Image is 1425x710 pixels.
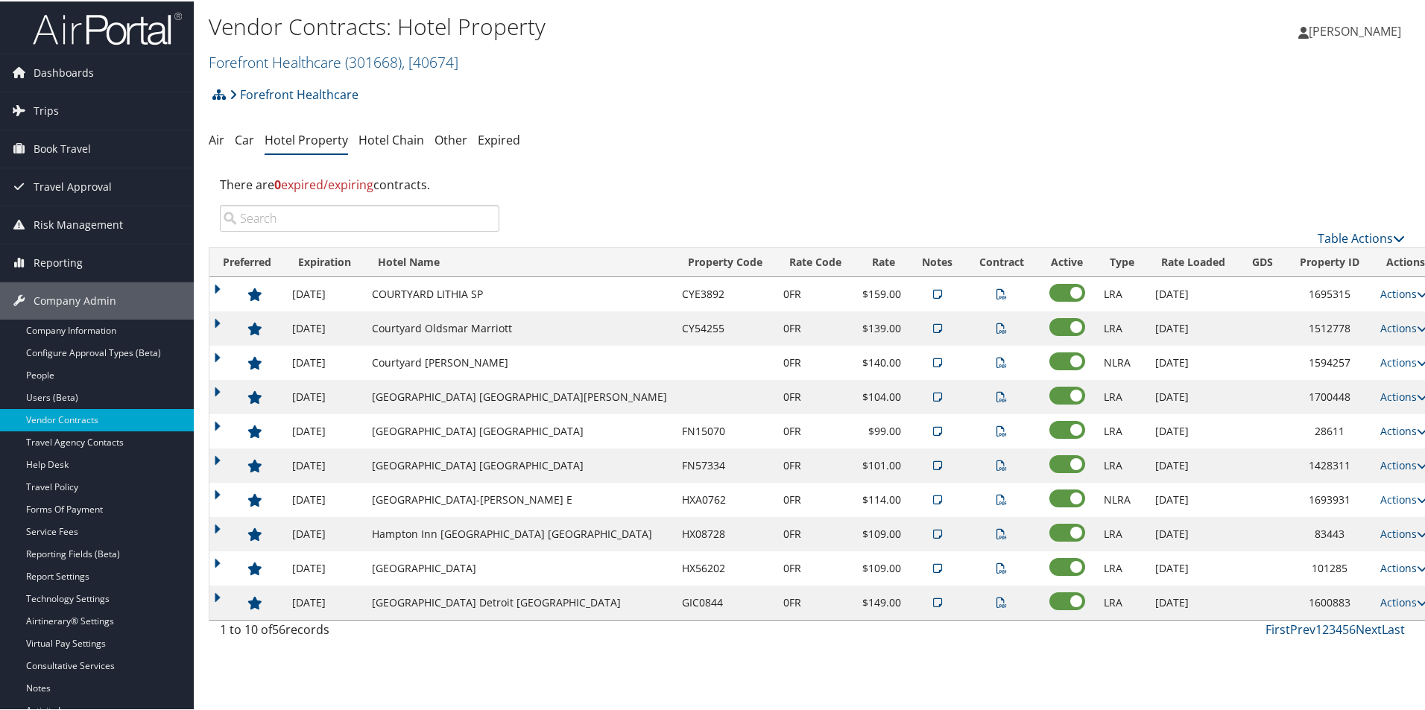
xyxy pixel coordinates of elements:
td: 83443 [1286,516,1373,550]
a: Next [1356,620,1382,636]
a: 4 [1336,620,1342,636]
td: 0FR [776,584,855,618]
span: Reporting [34,243,83,280]
a: 2 [1322,620,1329,636]
td: LRA [1096,584,1148,618]
th: Property Code: activate to sort column ascending [674,247,776,276]
td: [DATE] [285,550,364,584]
td: LRA [1096,516,1148,550]
a: Forefront Healthcare [209,51,458,71]
td: FN57334 [674,447,776,481]
td: 1695315 [1286,276,1373,310]
td: [GEOGRAPHIC_DATA] Detroit [GEOGRAPHIC_DATA] [364,584,674,618]
td: [DATE] [1148,584,1239,618]
input: Search [220,203,499,230]
div: 1 to 10 of records [220,619,499,644]
td: [DATE] [1148,378,1239,413]
td: $159.00 [855,276,909,310]
a: Other [435,130,467,147]
td: NLRA [1096,344,1148,378]
a: Forefront Healthcare [230,78,358,108]
a: Expired [478,130,520,147]
th: Type: activate to sort column ascending [1096,247,1148,276]
td: [DATE] [285,310,364,344]
th: GDS: activate to sort column ascending [1239,247,1286,276]
th: Rate Code: activate to sort column ascending [776,247,855,276]
td: 0FR [776,310,855,344]
td: $109.00 [855,516,909,550]
td: CY54255 [674,310,776,344]
td: 101285 [1286,550,1373,584]
td: $149.00 [855,584,909,618]
span: Trips [34,91,59,128]
td: [DATE] [1148,344,1239,378]
td: [GEOGRAPHIC_DATA] [364,550,674,584]
th: Rate: activate to sort column ascending [855,247,909,276]
div: There are contracts. [209,163,1416,203]
td: GIC0844 [674,584,776,618]
td: 1594257 [1286,344,1373,378]
a: Air [209,130,224,147]
td: 0FR [776,481,855,516]
td: Courtyard Oldsmar Marriott [364,310,674,344]
th: Property ID: activate to sort column ascending [1286,247,1373,276]
td: LRA [1096,276,1148,310]
td: [DATE] [285,481,364,516]
td: 0FR [776,516,855,550]
span: expired/expiring [274,175,373,191]
td: [DATE] [285,276,364,310]
td: LRA [1096,378,1148,413]
td: [DATE] [285,516,364,550]
a: Last [1382,620,1405,636]
td: $139.00 [855,310,909,344]
td: Courtyard [PERSON_NAME] [364,344,674,378]
td: 0FR [776,276,855,310]
a: Table Actions [1318,229,1405,245]
span: , [ 40674 ] [402,51,458,71]
td: 0FR [776,550,855,584]
td: $109.00 [855,550,909,584]
th: Contract: activate to sort column ascending [966,247,1037,276]
a: 6 [1349,620,1356,636]
th: Notes: activate to sort column ascending [909,247,966,276]
td: 0FR [776,378,855,413]
td: [DATE] [1148,516,1239,550]
a: Hotel Property [265,130,348,147]
td: $114.00 [855,481,909,516]
a: First [1266,620,1290,636]
span: ( 301668 ) [345,51,402,71]
th: Hotel Name: activate to sort column ascending [364,247,674,276]
td: [DATE] [285,378,364,413]
td: [GEOGRAPHIC_DATA]-[PERSON_NAME] E [364,481,674,516]
td: [GEOGRAPHIC_DATA] [GEOGRAPHIC_DATA] [364,413,674,447]
td: 0FR [776,447,855,481]
td: 0FR [776,344,855,378]
td: [DATE] [1148,481,1239,516]
td: [DATE] [1148,447,1239,481]
a: Prev [1290,620,1315,636]
a: 5 [1342,620,1349,636]
img: airportal-logo.png [33,10,182,45]
td: HXA0762 [674,481,776,516]
td: 1512778 [1286,310,1373,344]
th: Preferred: activate to sort column ascending [209,247,285,276]
td: [DATE] [1148,276,1239,310]
td: NLRA [1096,481,1148,516]
a: [PERSON_NAME] [1298,7,1416,52]
td: [DATE] [285,344,364,378]
span: [PERSON_NAME] [1309,22,1401,38]
td: [GEOGRAPHIC_DATA] [GEOGRAPHIC_DATA] [364,447,674,481]
td: LRA [1096,447,1148,481]
td: 1693931 [1286,481,1373,516]
a: 3 [1329,620,1336,636]
td: $140.00 [855,344,909,378]
td: HX08728 [674,516,776,550]
span: Book Travel [34,129,91,166]
td: LRA [1096,413,1148,447]
td: FN15070 [674,413,776,447]
span: Company Admin [34,281,116,318]
span: 56 [272,620,285,636]
span: Travel Approval [34,167,112,204]
td: [DATE] [1148,413,1239,447]
span: Dashboards [34,53,94,90]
